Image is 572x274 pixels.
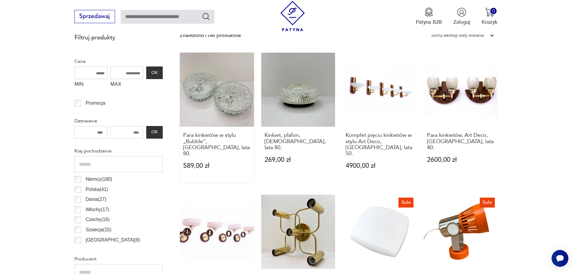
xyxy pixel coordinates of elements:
button: Zaloguj [453,8,470,26]
a: Kinkiet, plafon, Niemcy, lata 80.Kinkiet, plafon, [DEMOGRAPHIC_DATA], lata 80.269,00 zł [261,53,335,183]
p: Włochy ( 17 ) [86,206,109,214]
p: Polska ( 41 ) [86,186,108,193]
img: Ikona koszyka [485,8,494,17]
label: MIN [74,79,107,91]
a: Para kinkietów, Art Deco, Polska, lata 40.Para kinkietów, Art Deco, [GEOGRAPHIC_DATA], lata 40.26... [424,53,498,183]
button: Sprzedawaj [74,10,115,23]
a: Ikona medaluPatyna B2B [416,8,442,26]
img: Ikona medalu [424,8,434,17]
button: Szukaj [202,12,210,21]
div: Sortuj według daty dodania [431,32,484,39]
h3: Para kinkietów, Art Deco, [GEOGRAPHIC_DATA], lata 40. [427,132,495,151]
p: Koszyk [482,19,498,26]
button: 0Koszyk [482,8,498,26]
p: Producent [74,255,163,263]
label: MAX [110,79,144,91]
button: Patyna B2B [416,8,442,26]
p: Czechy ( 16 ) [86,216,110,223]
p: Promocja [86,99,105,107]
p: Datowanie [74,117,163,125]
button: OK [146,126,162,139]
a: Para kinkietów w stylu „Bubble”, Niemcy, lata 80.Para kinkietów w stylu „Bubble”, [GEOGRAPHIC_DAT... [180,53,254,183]
p: Cena [74,57,163,65]
div: 0 [490,8,497,14]
h3: Komplet pięciu kinkietów w stylu Art Deco, [GEOGRAPHIC_DATA], lata 50. [346,132,413,157]
p: 2600,00 zł [427,157,495,163]
p: Niemcy ( 180 ) [86,175,112,183]
a: Komplet pięciu kinkietów w stylu Art Deco, Polska, lata 50.Komplet pięciu kinkietów w stylu Art D... [342,53,416,183]
p: 269,00 zł [265,157,332,163]
p: Kraj pochodzenia [74,147,163,155]
p: 4900,00 zł [346,163,413,169]
p: Dania ( 27 ) [86,195,106,203]
p: [GEOGRAPHIC_DATA] ( 6 ) [86,246,140,254]
img: Ikonka użytkownika [457,8,466,17]
button: OK [146,66,162,79]
img: Patyna - sklep z meblami i dekoracjami vintage [277,1,308,31]
div: Znaleziono 1186 produktów [180,32,241,39]
p: [GEOGRAPHIC_DATA] ( 8 ) [86,236,140,244]
p: Patyna B2B [416,19,442,26]
p: Szwecja ( 15 ) [86,226,111,234]
p: Filtruj produkty [74,34,163,42]
iframe: Smartsupp widget button [552,250,568,267]
a: Sprzedawaj [74,14,115,19]
h3: Kinkiet, plafon, [DEMOGRAPHIC_DATA], lata 80. [265,132,332,151]
p: 589,00 zł [183,163,251,169]
h3: Para kinkietów w stylu „Bubble”, [GEOGRAPHIC_DATA], lata 80. [183,132,251,157]
p: Zaloguj [453,19,470,26]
